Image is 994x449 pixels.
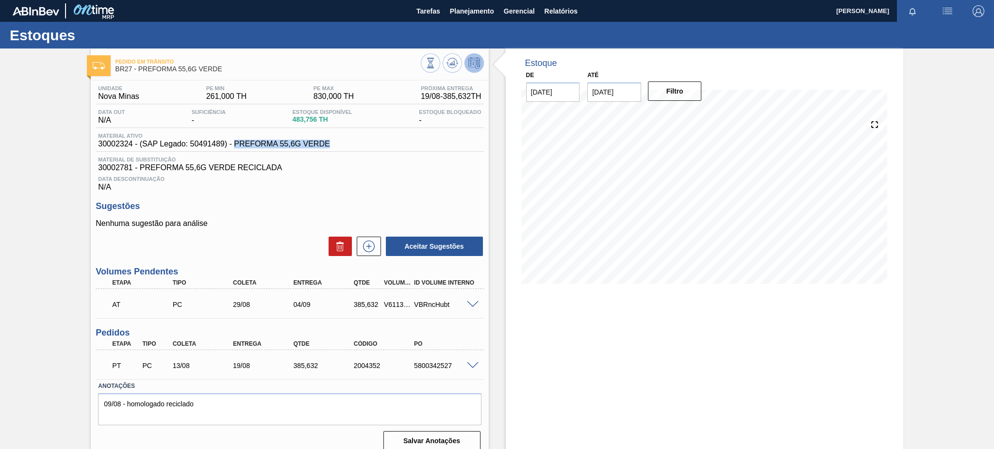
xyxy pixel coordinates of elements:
[412,279,480,286] div: Id Volume Interno
[98,109,125,115] span: Data out
[170,340,238,347] div: Coleta
[416,5,440,17] span: Tarefas
[98,140,330,148] span: 30002324 - (SAP Legado: 50491489) - PREFORMA 55,6G VERDE
[231,362,298,369] div: 19/08/2025
[170,301,238,308] div: Pedido de Compra
[98,92,139,101] span: Nova Minas
[13,7,59,16] img: TNhmsLtSVTkK8tSr43FrP2fwEKptu5GPRR3wAAAABJRU5ErkJggg==
[419,109,481,115] span: Estoque Bloqueado
[421,85,481,91] span: Próxima Entrega
[412,340,480,347] div: PO
[115,65,420,73] span: BR27 - PREFORMA 55,6G VERDE
[192,109,226,115] span: Suficiência
[98,157,481,162] span: Material de Substituição
[412,301,480,308] div: VBRncHubt
[292,109,352,115] span: Estoque Disponível
[206,92,247,101] span: 261,000 TH
[526,72,534,79] label: De
[96,201,483,211] h3: Sugestões
[450,5,494,17] span: Planejamento
[98,393,481,425] textarea: 09/08 - homologado reciclado
[292,116,352,123] span: 483,756 TH
[587,82,641,102] input: dd/mm/yyyy
[93,62,105,69] img: Ícone
[381,279,413,286] div: Volume Portal
[352,237,381,256] div: Nova sugestão
[140,362,171,369] div: Pedido de Compra
[98,163,481,172] span: 30002781 - PREFORMA 55,6G VERDE RECICLADA
[98,176,481,182] span: Data Descontinuação
[96,267,483,277] h3: Volumes Pendentes
[386,237,483,256] button: Aceitar Sugestões
[314,92,354,101] span: 830,000 TH
[421,53,440,73] button: Visão Geral dos Estoques
[140,340,171,347] div: Tipo
[98,85,139,91] span: Unidade
[10,30,182,41] h1: Estoques
[291,301,359,308] div: 04/09/2025
[170,279,238,286] div: Tipo
[291,279,359,286] div: Entrega
[291,340,359,347] div: Qtde
[504,5,535,17] span: Gerencial
[96,172,483,192] div: N/A
[381,236,484,257] div: Aceitar Sugestões
[110,355,141,376] div: Pedido em Trânsito
[942,5,953,17] img: userActions
[443,53,462,73] button: Atualizar Gráfico
[464,53,484,73] button: Desprogramar Estoque
[545,5,578,17] span: Relatórios
[314,85,354,91] span: PE MAX
[381,301,413,308] div: V611328
[98,379,481,393] label: Anotações
[412,362,480,369] div: 5800342527
[648,81,702,101] button: Filtro
[351,301,383,308] div: 385,632
[231,340,298,347] div: Entrega
[973,5,984,17] img: Logout
[231,301,298,308] div: 29/08/2025
[351,340,419,347] div: Código
[96,219,483,228] p: Nenhuma sugestão para análise
[170,362,238,369] div: 13/08/2025
[96,328,483,338] h3: Pedidos
[112,301,175,308] p: AT
[112,362,139,369] p: PT
[231,279,298,286] div: Coleta
[526,82,580,102] input: dd/mm/yyyy
[421,92,481,101] span: 19/08 - 385,632 TH
[206,85,247,91] span: PE MIN
[110,294,178,315] div: Aguardando Informações de Transporte
[897,4,928,18] button: Notificações
[525,58,557,68] div: Estoque
[96,109,127,125] div: N/A
[416,109,483,125] div: -
[324,237,352,256] div: Excluir Sugestões
[351,279,383,286] div: Qtde
[189,109,228,125] div: -
[110,340,141,347] div: Etapa
[351,362,419,369] div: 2004352
[291,362,359,369] div: 385,632
[110,279,178,286] div: Etapa
[115,59,420,64] span: Pedido em Trânsito
[587,72,598,79] label: Até
[98,133,330,139] span: Material ativo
